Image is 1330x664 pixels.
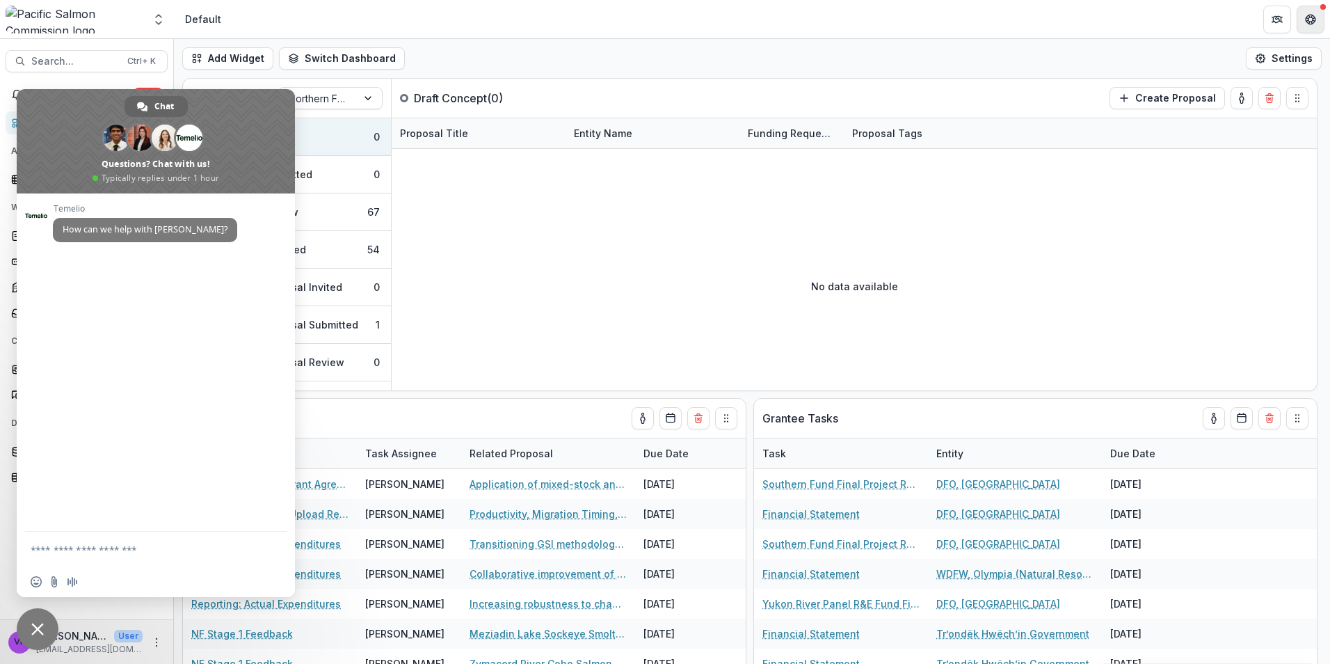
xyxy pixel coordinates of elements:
div: Entity [928,446,972,461]
button: Open Activity [6,140,168,162]
span: Contacts [11,336,148,346]
span: 4297 [134,88,162,102]
a: DFO, [GEOGRAPHIC_DATA] [936,477,1060,491]
div: Funding Requested [739,126,844,141]
div: Proposal Tags [844,126,931,141]
button: Partners [1263,6,1291,33]
a: Meziadin Lake Sockeye Smolt Assessment Program - 2026 [470,626,627,641]
button: Add Widget [182,47,273,70]
a: Financial Statement [762,507,860,521]
div: Entity Name [566,118,739,148]
a: Trʼondëk Hwëchʼin Government [936,626,1089,641]
div: [DATE] [635,529,739,559]
a: Reporting: Actual Expenditures [191,596,341,611]
button: Create Proposal [1109,87,1225,109]
button: Open Data & Reporting [6,412,168,434]
div: Entity [928,438,1102,468]
div: [DATE] [1102,529,1206,559]
a: Proposals [6,224,168,247]
div: Funding Requested [739,118,844,148]
img: Pacific Salmon Commission logo [6,6,143,33]
button: Open entity switcher [149,6,168,33]
a: Financial Statement [762,626,860,641]
div: Default [185,12,221,26]
div: Due Date [1102,438,1206,468]
p: [EMAIL_ADDRESS][DOMAIN_NAME] [36,643,143,656]
a: Dashboard [6,111,168,134]
button: toggle-assigned-to-me [632,407,654,429]
span: Activity [11,146,148,156]
button: Settings [1246,47,1322,70]
a: Application of mixed-stock analysis for Yukon River fall chum salmon [470,477,627,491]
a: Southern Fund Final Project Report [762,477,920,491]
button: Drag [1286,407,1308,429]
a: Dashboard [6,440,168,463]
div: [DATE] [1102,499,1206,529]
div: Proposal Title [392,118,566,148]
a: Form Builder [6,250,168,273]
div: Entity Name [566,126,641,141]
div: [DATE] [1102,619,1206,649]
div: Chat [125,96,188,117]
button: Calendar [1231,407,1253,429]
div: 67 [367,205,380,219]
div: [DATE] [635,589,739,619]
div: 0 [374,355,380,370]
p: No data available [811,279,898,294]
p: User [114,630,143,642]
div: Related Proposal [461,438,635,468]
div: Due Date [635,446,697,461]
div: Proposal Title [392,126,476,141]
div: Proposal Tags [844,118,1018,148]
button: Notifications4297 [6,84,168,106]
div: Close chat [17,608,58,650]
button: Open Contacts [6,330,168,352]
nav: breadcrumb [179,9,227,29]
div: 54 [367,242,380,257]
a: Transitioning GSI methodology for Fraser pink salmon [470,537,627,551]
a: Grantees [6,358,168,381]
button: Delete card [1258,407,1281,429]
div: Task Assignee [357,438,461,468]
p: Grantee Tasks [762,410,838,427]
div: [PERSON_NAME] [365,567,444,581]
a: NF Stage 1 Feedback [191,626,293,641]
button: toggle-assigned-to-me [1231,87,1253,109]
div: [PERSON_NAME] [365,596,444,611]
span: Audio message [67,576,78,587]
a: DFO, [GEOGRAPHIC_DATA] [936,507,1060,521]
div: [PERSON_NAME] [365,507,444,521]
button: Delete card [1258,87,1281,109]
button: Drag [715,407,737,429]
button: Calendar [659,407,682,429]
button: toggle-assigned-to-me [1203,407,1225,429]
div: Ctrl + K [125,54,159,69]
a: Communications [6,384,168,406]
div: [DATE] [1102,589,1206,619]
div: [PERSON_NAME] [365,477,444,491]
span: Data & Reporting [11,418,148,428]
a: Productivity, Migration Timing, and Survival of Sockeye, Coho, and Pink Salmon at [GEOGRAPHIC_DAT... [470,507,627,521]
div: [DATE] [635,499,739,529]
div: [DATE] [635,469,739,499]
a: Yukon River Panel R&E Fund Final Project Report [762,596,920,611]
button: Drag [1286,87,1308,109]
button: Delete card [687,407,710,429]
div: Task Assignee [357,446,445,461]
span: Insert an emoji [31,576,42,587]
div: [DATE] [1102,559,1206,589]
a: WDFW, Olympia (Natural Resources Building, [STREET_ADDRESS][US_STATE] [936,567,1093,581]
p: Draft Concept ( 0 ) [414,90,518,106]
div: Task [754,446,794,461]
a: Increasing robustness to changing river conditions at the [GEOGRAPHIC_DATA] Site: Bank Remediatio... [470,596,627,611]
div: 1 [376,317,380,332]
button: Switch Dashboard [279,47,405,70]
a: Southern Fund Final Project Report [762,537,920,551]
div: [DATE] [635,559,739,589]
a: Grantee Reports [6,301,168,324]
div: [DATE] [1102,469,1206,499]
